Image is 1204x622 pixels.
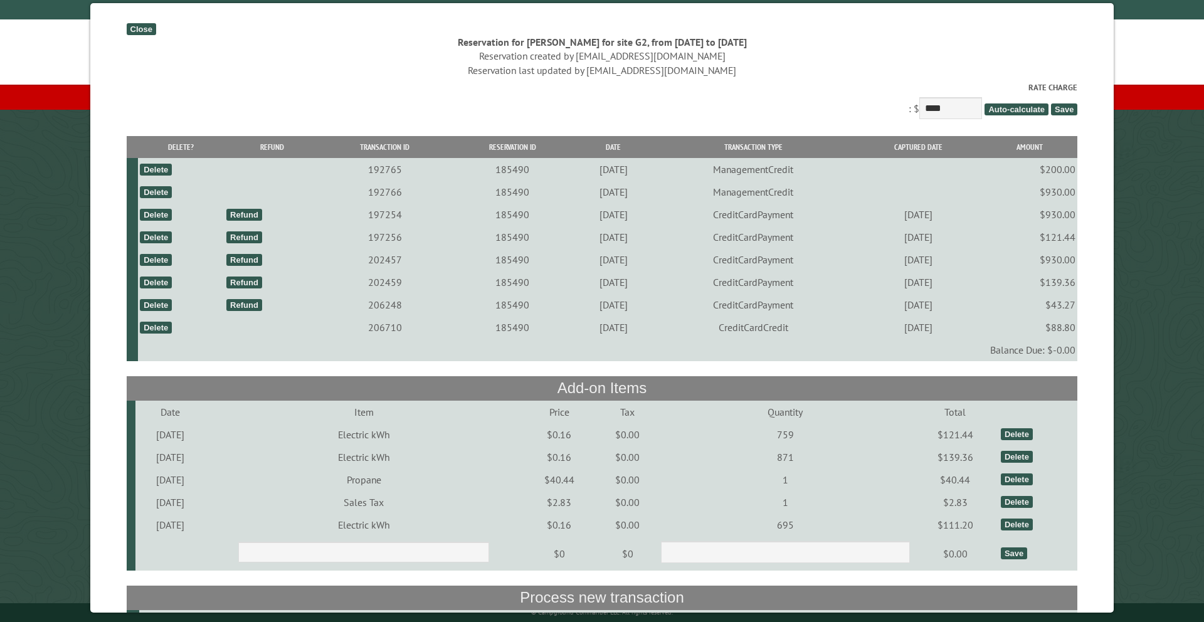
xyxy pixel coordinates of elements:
td: Propane [206,468,522,491]
div: Delete [140,209,172,221]
td: [DATE] [135,514,206,536]
td: 206248 [320,293,450,316]
td: 202459 [320,271,450,293]
div: : $ [127,82,1078,122]
td: 206710 [320,316,450,339]
td: $43.27 [982,293,1077,316]
div: Delete [140,231,172,243]
td: [DATE] [574,293,652,316]
td: $0.00 [912,536,999,571]
td: 192765 [320,158,450,181]
label: Rate Charge [127,82,1078,93]
td: $0.00 [596,423,658,446]
td: CreditCardPayment [652,271,855,293]
td: [DATE] [855,293,982,316]
div: Delete [1001,451,1033,463]
td: $0 [596,536,658,571]
div: Refund [226,254,262,266]
div: Delete [1001,496,1033,508]
td: $139.36 [912,446,999,468]
td: $0.00 [596,446,658,468]
td: 695 [658,514,912,536]
div: Delete [140,277,172,288]
td: $0.16 [522,514,596,536]
td: 1 [658,468,912,491]
td: Electric kWh [206,446,522,468]
td: $88.80 [982,316,1077,339]
td: [DATE] [574,271,652,293]
div: Refund [226,209,262,221]
td: ManagementCredit [652,181,855,203]
td: [DATE] [855,316,982,339]
td: Electric kWh [206,423,522,446]
div: Refund [226,299,262,311]
td: 185490 [450,271,575,293]
td: $121.44 [912,423,999,446]
div: Reservation for [PERSON_NAME] for site G2, from [DATE] to [DATE] [127,35,1078,49]
td: $930.00 [982,248,1077,271]
th: Refund [224,136,320,158]
div: Delete [140,164,172,176]
td: 1 [658,491,912,514]
td: 197256 [320,226,450,248]
td: CreditCardPayment [652,293,855,316]
td: [DATE] [855,226,982,248]
div: Refund [226,231,262,243]
td: $930.00 [982,203,1077,226]
td: [DATE] [574,181,652,203]
td: $111.20 [912,514,999,536]
td: [DATE] [855,271,982,293]
td: 185490 [450,316,575,339]
td: $0.16 [522,446,596,468]
td: CreditCardPayment [652,248,855,271]
div: Reservation last updated by [EMAIL_ADDRESS][DOMAIN_NAME] [127,63,1078,77]
th: Transaction ID [320,136,450,158]
td: 185490 [450,248,575,271]
div: Delete [1001,428,1033,440]
div: Refund [226,277,262,288]
td: $0 [522,536,596,571]
td: Total [912,401,999,423]
td: $0.00 [596,491,658,514]
div: Delete [140,322,172,334]
td: Item [206,401,522,423]
span: Save [1051,103,1077,115]
td: [DATE] [135,491,206,514]
th: Captured Date [855,136,982,158]
td: $2.83 [522,491,596,514]
td: 759 [658,423,912,446]
span: Auto-calculate [985,103,1048,115]
td: $200.00 [982,158,1077,181]
td: 185490 [450,293,575,316]
td: [DATE] [574,158,652,181]
td: Sales Tax [206,491,522,514]
th: Date [574,136,652,158]
td: $40.44 [912,468,999,491]
td: $0.16 [522,423,596,446]
td: [DATE] [574,248,652,271]
td: [DATE] [574,203,652,226]
td: CreditCardCredit [652,316,855,339]
div: Delete [1001,473,1033,485]
td: $2.83 [912,491,999,514]
td: [DATE] [135,446,206,468]
td: Quantity [658,401,912,423]
div: Delete [1001,519,1033,530]
td: 185490 [450,181,575,203]
td: $40.44 [522,468,596,491]
td: 185490 [450,158,575,181]
td: $930.00 [982,181,1077,203]
td: ManagementCredit [652,158,855,181]
td: [DATE] [574,226,652,248]
div: Close [127,23,156,35]
td: $121.44 [982,226,1077,248]
td: Balance Due: $-0.00 [138,339,1077,361]
small: © Campground Commander LLC. All rights reserved. [531,608,673,616]
td: $0.00 [596,468,658,491]
td: CreditCardPayment [652,226,855,248]
td: Price [522,401,596,423]
td: 197254 [320,203,450,226]
div: Delete [140,299,172,311]
td: [DATE] [574,316,652,339]
td: [DATE] [855,203,982,226]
